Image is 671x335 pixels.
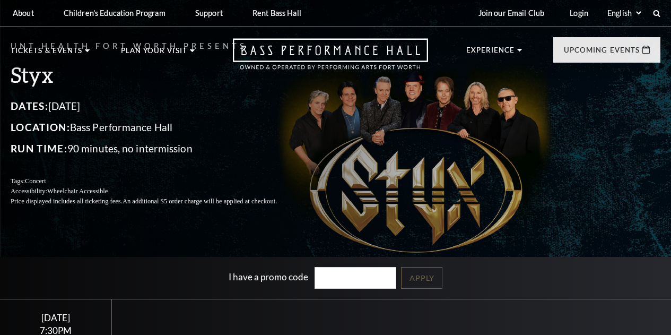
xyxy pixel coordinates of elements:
span: Location: [11,121,70,133]
p: [DATE] [11,98,302,115]
p: Plan Your Visit [121,47,187,60]
p: About [13,8,34,18]
p: Bass Performance Hall [11,119,302,136]
span: An additional $5 order charge will be applied at checkout. [123,197,277,205]
p: Experience [466,47,515,59]
select: Select: [605,8,643,18]
span: Dates: [11,100,48,112]
p: Rent Bass Hall [252,8,301,18]
p: Upcoming Events [564,47,640,59]
p: Support [195,8,223,18]
p: Accessibility: [11,186,302,196]
span: Run Time: [11,142,67,154]
span: Wheelchair Accessible [47,187,108,195]
div: [DATE] [13,312,99,323]
div: 7:30PM [13,326,99,335]
span: Concert [25,177,46,185]
p: Children's Education Program [64,8,165,18]
p: 90 minutes, no intermission [11,140,302,157]
p: Price displayed includes all ticketing fees. [11,196,302,207]
p: Tickets & Events [11,47,82,60]
label: I have a promo code [229,271,308,282]
p: Tags: [11,176,302,186]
